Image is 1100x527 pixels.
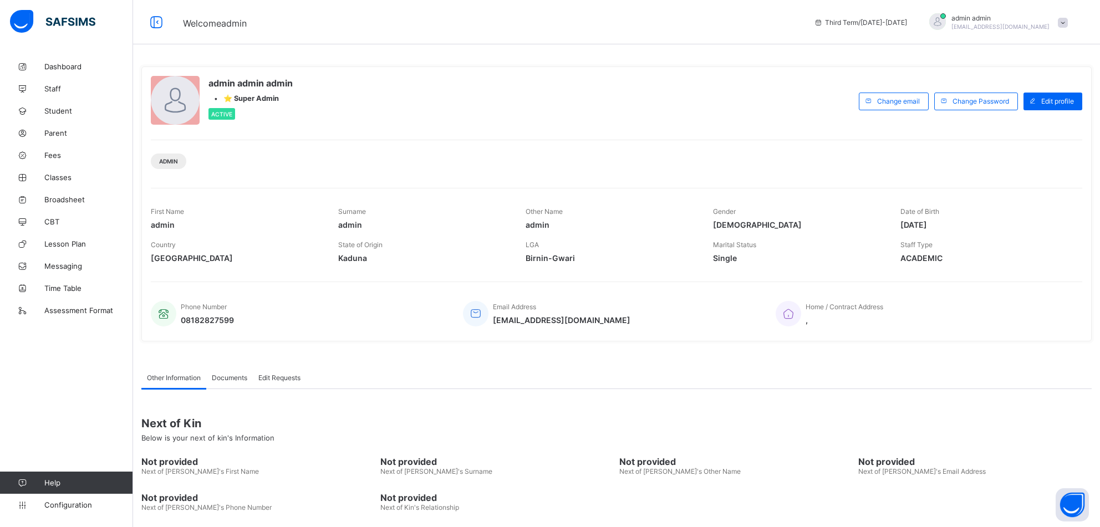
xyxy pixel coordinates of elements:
[380,503,459,511] span: Next of Kin's Relationship
[493,303,536,311] span: Email Address
[619,456,853,467] span: Not provided
[806,303,883,311] span: Home / Contract Address
[619,467,741,475] span: Next of [PERSON_NAME]'s Other Name
[858,456,1092,467] span: Not provided
[44,500,133,509] span: Configuration
[141,467,259,475] span: Next of [PERSON_NAME]'s First Name
[181,303,227,311] span: Phone Number
[338,207,366,216] span: Surname
[900,253,1071,263] span: ACADEMIC
[44,478,133,487] span: Help
[181,315,234,325] span: 08182827599
[211,111,232,117] span: Active
[258,373,301,382] span: Edit Requests
[338,253,509,263] span: Kaduna
[877,97,920,105] span: Change email
[951,23,1050,30] span: [EMAIL_ADDRESS][DOMAIN_NAME]
[44,129,133,137] span: Parent
[183,18,247,29] span: Welcome admin
[151,241,176,249] span: Country
[141,456,375,467] span: Not provided
[814,18,907,27] span: session/term information
[900,207,939,216] span: Date of Birth
[951,14,1050,22] span: admin admin
[141,433,274,442] span: Below is your next of kin's Information
[526,220,696,229] span: admin
[44,195,133,204] span: Broadsheet
[338,241,383,249] span: State of Origin
[44,262,133,270] span: Messaging
[493,315,630,325] span: [EMAIL_ADDRESS][DOMAIN_NAME]
[10,10,95,33] img: safsims
[151,207,184,216] span: First Name
[713,241,756,249] span: Marital Status
[1056,488,1089,521] button: Open asap
[526,241,539,249] span: LGA
[141,503,272,511] span: Next of [PERSON_NAME]'s Phone Number
[858,467,986,475] span: Next of [PERSON_NAME]'s Email Address
[1041,97,1074,105] span: Edit profile
[44,284,133,293] span: Time Table
[208,94,293,103] div: •
[159,158,178,165] span: Admin
[151,253,322,263] span: [GEOGRAPHIC_DATA]
[918,13,1073,32] div: adminadmin
[526,207,563,216] span: Other Name
[953,97,1009,105] span: Change Password
[223,94,279,103] span: ⭐ Super Admin
[713,207,736,216] span: Gender
[44,84,133,93] span: Staff
[713,253,884,263] span: Single
[806,315,883,325] span: ,
[380,492,614,503] span: Not provided
[900,241,933,249] span: Staff Type
[44,106,133,115] span: Student
[380,467,492,475] span: Next of [PERSON_NAME]'s Surname
[380,456,614,467] span: Not provided
[526,253,696,263] span: Birnin-Gwari
[44,239,133,248] span: Lesson Plan
[212,373,247,382] span: Documents
[44,217,133,226] span: CBT
[44,151,133,160] span: Fees
[713,220,884,229] span: [DEMOGRAPHIC_DATA]
[44,306,133,315] span: Assessment Format
[151,220,322,229] span: admin
[208,78,293,89] span: admin admin admin
[338,220,509,229] span: admin
[147,373,201,382] span: Other Information
[141,417,1092,430] span: Next of Kin
[44,62,133,71] span: Dashboard
[44,173,133,182] span: Classes
[900,220,1071,229] span: [DATE]
[141,492,375,503] span: Not provided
